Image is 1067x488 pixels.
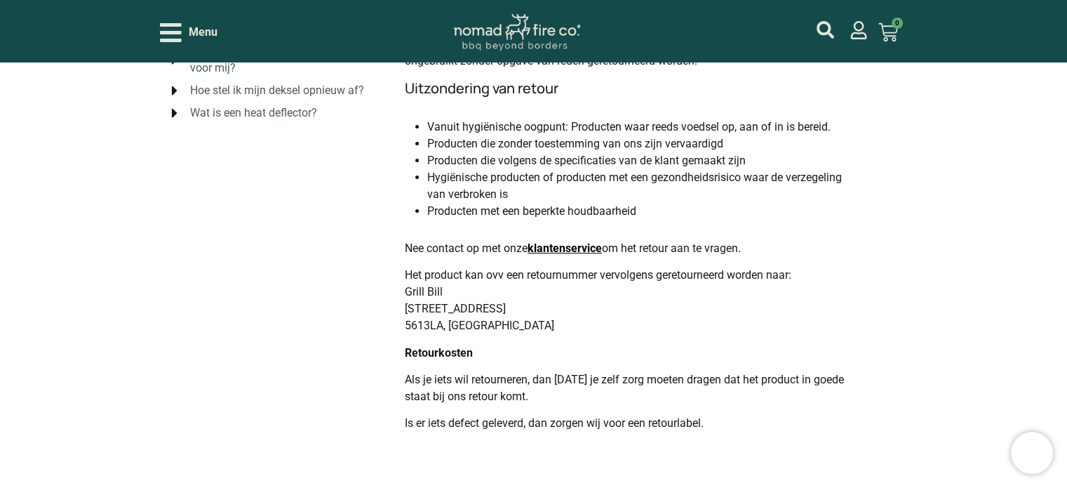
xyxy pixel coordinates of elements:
[528,242,602,255] a: klantenservice
[187,105,317,121] span: Wat is een heat deflector?
[427,136,845,152] li: Producten die zonder toestemming van ons zijn vervaardigd
[405,371,868,405] p: Als je iets wil retourneren, dan [DATE] je zelf zorg moeten dragen dat het product in goede staat...
[892,18,903,29] span: 0
[167,82,370,99] a: Hoe stel ik mijn deksel opnieuw af?
[427,152,845,169] li: Producten die volgens de specificaties van de klant gemaakt zijn
[427,203,845,220] li: Producten met een beperkte houdbaarheid
[405,267,868,334] p: Het product kan ovv een retournummer vervolgens geretourneerd worden naar: Grill Bill [STREET_ADD...
[861,14,915,51] a: 0
[405,80,868,97] h5: Uitzondering van retour
[817,21,834,39] a: mijn account
[405,346,473,360] strong: Retourkosten
[427,169,845,203] li: Hygiënische producten of producten met een gezondheidsrisico waar de verzegeling van verbroken is
[405,415,868,432] p: Is er iets defect geleverd, dan zorgen wij voor een retourlabel.
[187,82,364,99] span: Hoe stel ik mijn deksel opnieuw af?
[160,20,217,45] div: Open/Close Menu
[189,24,217,41] span: Menu
[850,21,868,39] a: mijn account
[454,14,580,51] img: Nomad Logo
[167,105,370,121] a: Wat is een heat deflector?
[427,119,845,136] li: Vanuit hygiënische oogpunt: Producten waar reeds voedsel op, aan of in is bereid.
[405,240,868,257] p: Nee contact op met onze om het retour aan te vragen.
[1011,432,1053,474] iframe: Brevo live chat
